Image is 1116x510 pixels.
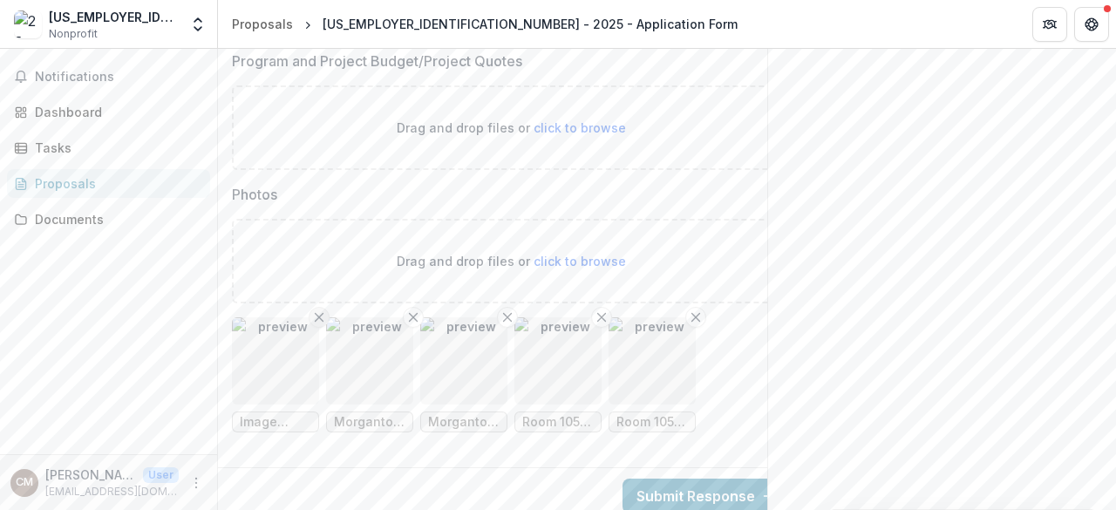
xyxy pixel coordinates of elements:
div: Remove FilepreviewRoom 105 ADA 3.jpg [514,317,602,432]
img: preview [420,317,507,405]
p: [EMAIL_ADDRESS][DOMAIN_NAME] [45,484,179,500]
span: Image (14).jpg [240,415,311,430]
button: Remove File [591,307,612,328]
button: More [186,473,207,493]
div: Remove FilepreviewImage (14).jpg [232,317,319,432]
div: Proposals [35,174,196,193]
span: Morgantown Kitchen.Dining.jpg [334,415,405,430]
button: Partners [1032,7,1067,42]
a: Tasks [7,133,210,162]
div: Dashboard [35,103,196,121]
a: Proposals [7,169,210,198]
a: Documents [7,205,210,234]
span: Room 105 ADA 5.jpg [616,415,688,430]
img: preview [514,317,602,405]
p: Drag and drop files or [397,252,626,270]
p: Photos [232,184,277,205]
img: preview [609,317,696,405]
span: Morgantown Pantry Full.jpg [428,415,500,430]
a: Proposals [225,11,300,37]
div: Documents [35,210,196,228]
img: preview [232,317,319,405]
p: User [143,467,179,483]
button: Remove File [685,307,706,328]
p: [PERSON_NAME] [45,466,136,484]
a: Dashboard [7,98,210,126]
button: Get Help [1074,7,1109,42]
span: click to browse [534,254,626,269]
nav: breadcrumb [225,11,745,37]
button: Open entity switcher [186,7,210,42]
button: Remove File [309,307,330,328]
div: [US_EMPLOYER_IDENTIFICATION_NUMBER] - 2025 - Application Form [323,15,738,33]
div: Remove FilepreviewMorgantown Pantry Full.jpg [420,317,507,432]
button: Notifications [7,63,210,91]
div: Remove FilepreviewRoom 105 ADA 5.jpg [609,317,696,432]
button: Remove File [403,307,424,328]
div: Cassie Minder [16,477,33,488]
div: Tasks [35,139,196,157]
span: Nonprofit [49,26,98,42]
span: Room 105 ADA 3.jpg [522,415,594,430]
span: Notifications [35,70,203,85]
div: Proposals [232,15,293,33]
span: click to browse [534,120,626,135]
p: Drag and drop files or [397,119,626,137]
div: Remove FilepreviewMorgantown Kitchen.Dining.jpg [326,317,413,432]
button: Remove File [497,307,518,328]
p: Program and Project Budget/Project Quotes [232,51,522,71]
div: [US_EMPLOYER_IDENTIFICATION_NUMBER] [49,8,179,26]
img: preview [326,317,413,405]
img: 25-1320272 [14,10,42,38]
